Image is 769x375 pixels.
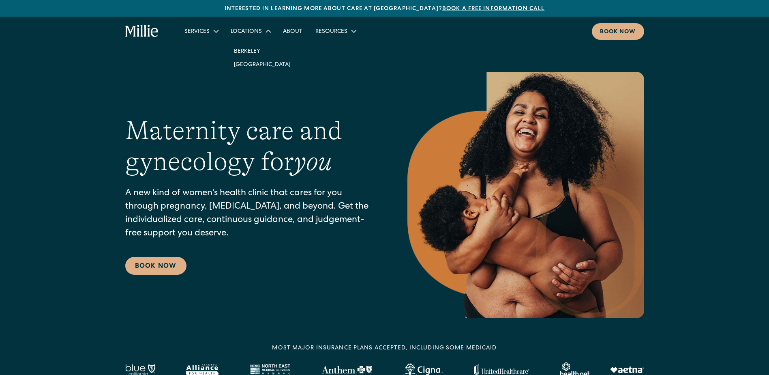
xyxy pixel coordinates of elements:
img: Aetna logo [610,366,644,373]
img: Anthem Logo [321,366,372,374]
em: you [294,147,332,176]
div: Locations [224,24,276,38]
a: [GEOGRAPHIC_DATA] [227,58,297,71]
a: Book a free information call [442,6,544,12]
div: Locations [231,28,262,36]
p: A new kind of women's health clinic that cares for you through pregnancy, [MEDICAL_DATA], and bey... [125,187,375,241]
nav: Locations [224,38,300,78]
a: Berkeley [227,44,297,58]
img: Smiling mother with her baby in arms, celebrating body positivity and the nurturing bond of postp... [407,72,644,318]
a: Book now [592,23,644,40]
h1: Maternity care and gynecology for [125,115,375,178]
div: Book now [600,28,636,37]
div: Resources [309,24,362,38]
div: MOST MAJOR INSURANCE PLANS ACCEPTED, INCLUDING some MEDICAID [272,344,497,353]
a: About [276,24,309,38]
div: Resources [315,28,347,36]
div: Services [178,24,224,38]
div: Services [184,28,210,36]
a: Book Now [125,257,186,275]
a: home [125,25,159,38]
